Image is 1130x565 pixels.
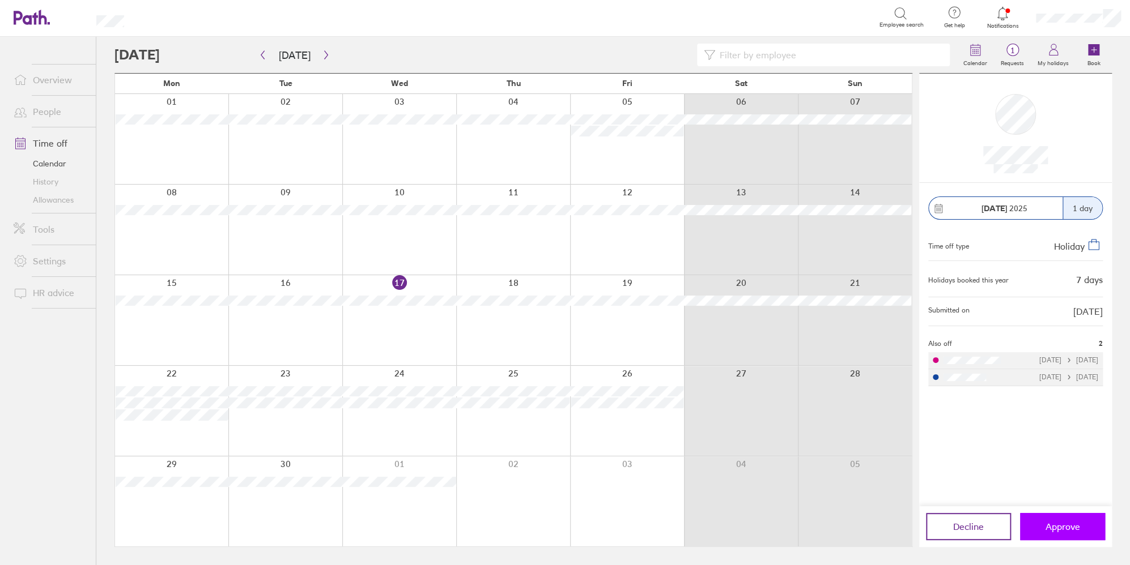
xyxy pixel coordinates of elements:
span: Approve [1046,521,1080,532]
span: Thu [507,79,521,88]
a: Settings [5,250,96,272]
a: My holidays [1031,37,1076,73]
a: Calendar [5,155,96,173]
a: Calendar [957,37,994,73]
a: Book [1076,37,1112,73]
a: 1Requests [994,37,1031,73]
span: Wed [391,79,408,88]
span: Get help [936,22,973,29]
input: Filter by employee [715,44,943,66]
div: [DATE] [DATE] [1039,356,1098,364]
div: Search [155,12,184,22]
span: Tue [279,79,292,88]
span: Fri [622,79,632,88]
label: My holidays [1031,57,1076,67]
span: Submitted on [928,306,970,316]
a: Time off [5,132,96,155]
div: 1 day [1063,197,1102,219]
div: [DATE] [DATE] [1039,373,1098,381]
strong: [DATE] [982,203,1007,213]
span: Mon [163,79,180,88]
a: Overview [5,69,96,91]
span: Holiday [1054,241,1085,252]
span: Decline [953,521,984,532]
button: Decline [926,513,1011,540]
span: Employee search [880,22,924,28]
label: Calendar [957,57,994,67]
span: Sat [735,79,747,88]
a: Notifications [984,6,1021,29]
a: Allowances [5,191,96,209]
button: Approve [1020,513,1105,540]
a: History [5,173,96,191]
span: 2 [1099,340,1103,348]
button: [DATE] [270,46,320,65]
a: People [5,100,96,123]
div: Holidays booked this year [928,276,1009,284]
span: [DATE] [1073,306,1103,316]
a: HR advice [5,281,96,304]
div: Time off type [928,238,969,251]
a: Tools [5,218,96,241]
label: Book [1081,57,1107,67]
span: Sun [848,79,863,88]
span: 1 [994,46,1031,55]
span: Also off [928,340,952,348]
span: 2025 [982,204,1027,213]
span: Notifications [984,23,1021,29]
label: Requests [994,57,1031,67]
div: 7 days [1076,275,1103,285]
